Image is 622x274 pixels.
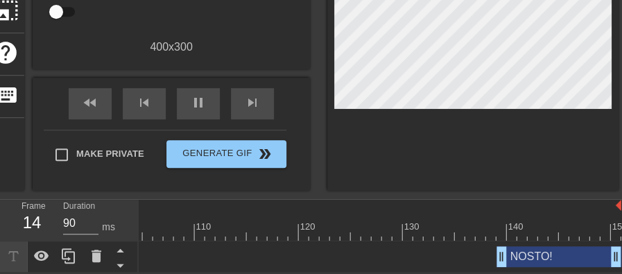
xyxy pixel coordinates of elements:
[404,220,422,234] div: 130
[257,146,273,162] span: double_arrow
[172,146,281,162] span: Generate Gif
[11,200,53,240] div: Frame
[190,94,207,111] span: pause
[82,94,98,111] span: fast_rewind
[166,140,286,168] button: Generate Gif
[136,94,153,111] span: skip_previous
[21,210,42,235] div: 14
[63,202,95,210] label: Duration
[33,39,310,55] div: 400 x 300
[102,220,115,234] div: ms
[196,220,214,234] div: 110
[76,147,144,161] span: Make Private
[494,250,508,264] span: drag_handle
[508,220,526,234] div: 140
[300,220,318,234] div: 120
[616,200,621,211] img: bound-end.png
[244,94,261,111] span: skip_next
